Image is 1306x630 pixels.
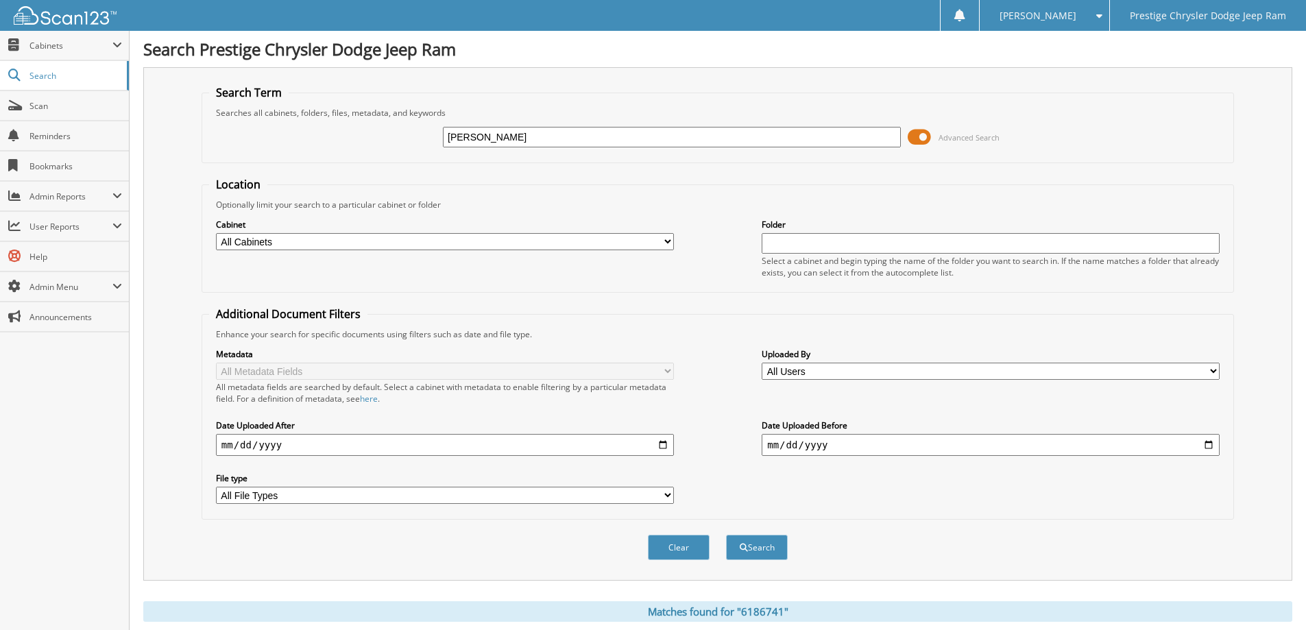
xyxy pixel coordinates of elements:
[762,434,1220,456] input: end
[29,130,122,142] span: Reminders
[216,472,674,484] label: File type
[29,100,122,112] span: Scan
[14,6,117,25] img: scan123-logo-white.svg
[216,348,674,360] label: Metadata
[29,221,112,232] span: User Reports
[29,281,112,293] span: Admin Menu
[762,348,1220,360] label: Uploaded By
[29,40,112,51] span: Cabinets
[762,219,1220,230] label: Folder
[209,85,289,100] legend: Search Term
[209,306,367,322] legend: Additional Document Filters
[939,132,1000,143] span: Advanced Search
[216,434,674,456] input: start
[29,311,122,323] span: Announcements
[209,107,1226,119] div: Searches all cabinets, folders, files, metadata, and keywords
[29,160,122,172] span: Bookmarks
[1130,12,1286,20] span: Prestige Chrysler Dodge Jeep Ram
[726,535,788,560] button: Search
[209,199,1226,210] div: Optionally limit your search to a particular cabinet or folder
[216,219,674,230] label: Cabinet
[29,251,122,263] span: Help
[1000,12,1076,20] span: [PERSON_NAME]
[29,191,112,202] span: Admin Reports
[762,420,1220,431] label: Date Uploaded Before
[216,420,674,431] label: Date Uploaded After
[762,255,1220,278] div: Select a cabinet and begin typing the name of the folder you want to search in. If the name match...
[143,38,1292,60] h1: Search Prestige Chrysler Dodge Jeep Ram
[360,393,378,404] a: here
[143,601,1292,622] div: Matches found for "6186741"
[209,177,267,192] legend: Location
[648,535,710,560] button: Clear
[1237,564,1306,630] iframe: Chat Widget
[209,328,1226,340] div: Enhance your search for specific documents using filters such as date and file type.
[29,70,120,82] span: Search
[216,381,674,404] div: All metadata fields are searched by default. Select a cabinet with metadata to enable filtering b...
